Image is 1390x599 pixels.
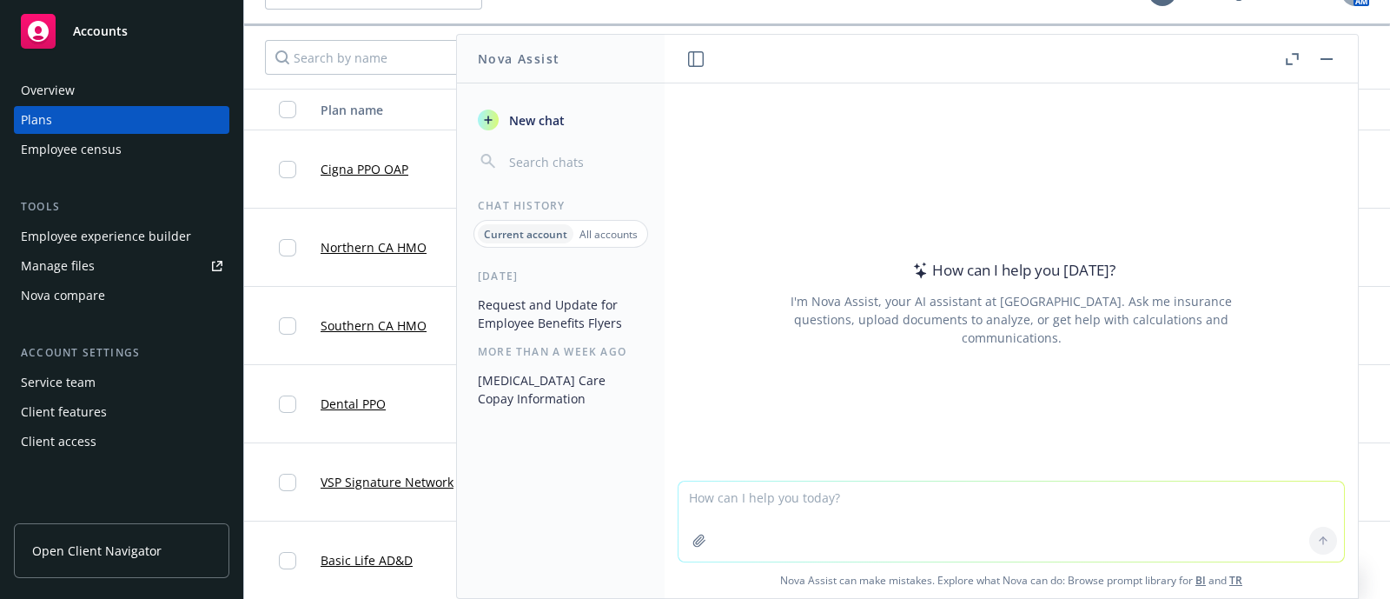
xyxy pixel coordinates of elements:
[279,161,296,178] input: Toggle Row Selected
[14,106,229,134] a: Plans
[21,77,75,104] div: Overview
[14,198,229,216] div: Tools
[457,198,665,213] div: Chat History
[672,562,1351,598] span: Nova Assist can make mistakes. Explore what Nova can do: Browse prompt library for and
[279,396,296,413] input: Toggle Row Selected
[14,252,229,280] a: Manage files
[279,474,296,491] input: Toggle Row Selected
[14,7,229,56] a: Accounts
[484,227,567,242] p: Current account
[21,282,105,309] div: Nova compare
[14,136,229,163] a: Employee census
[471,104,651,136] button: New chat
[21,428,96,456] div: Client access
[14,398,229,426] a: Client features
[14,369,229,396] a: Service team
[321,473,453,491] a: VSP Signature Network
[21,106,52,134] div: Plans
[14,428,229,456] a: Client access
[265,40,599,75] input: Search by name
[321,551,413,569] a: Basic Life AD&D
[457,344,665,359] div: More than a week ago
[73,24,128,38] span: Accounts
[21,136,122,163] div: Employee census
[279,239,296,256] input: Toggle Row Selected
[14,282,229,309] a: Nova compare
[321,395,386,413] a: Dental PPO
[767,292,1255,347] div: I'm Nova Assist, your AI assistant at [GEOGRAPHIC_DATA]. Ask me insurance questions, upload docum...
[21,398,107,426] div: Client features
[506,111,565,130] span: New chat
[279,101,296,118] input: Select all
[506,150,644,174] input: Search chats
[14,223,229,250] a: Employee experience builder
[1229,573,1242,588] a: TR
[478,50,559,68] h1: Nova Assist
[32,542,162,560] span: Open Client Navigator
[1195,573,1206,588] a: BI
[14,77,229,104] a: Overview
[321,101,461,119] div: Plan name
[279,317,296,335] input: Toggle Row Selected
[579,227,638,242] p: All accounts
[21,369,96,396] div: Service team
[279,552,296,569] input: Toggle Row Selected
[14,344,229,362] div: Account settings
[321,160,408,178] a: Cigna PPO OAP
[471,366,651,413] button: [MEDICAL_DATA] Care Copay Information
[321,316,427,335] a: Southern CA HMO
[908,259,1115,282] div: How can I help you [DATE]?
[457,269,665,283] div: [DATE]
[21,223,191,250] div: Employee experience builder
[314,89,487,130] button: Plan name
[21,252,95,280] div: Manage files
[471,290,651,337] button: Request and Update for Employee Benefits Flyers
[321,238,427,256] a: Northern CA HMO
